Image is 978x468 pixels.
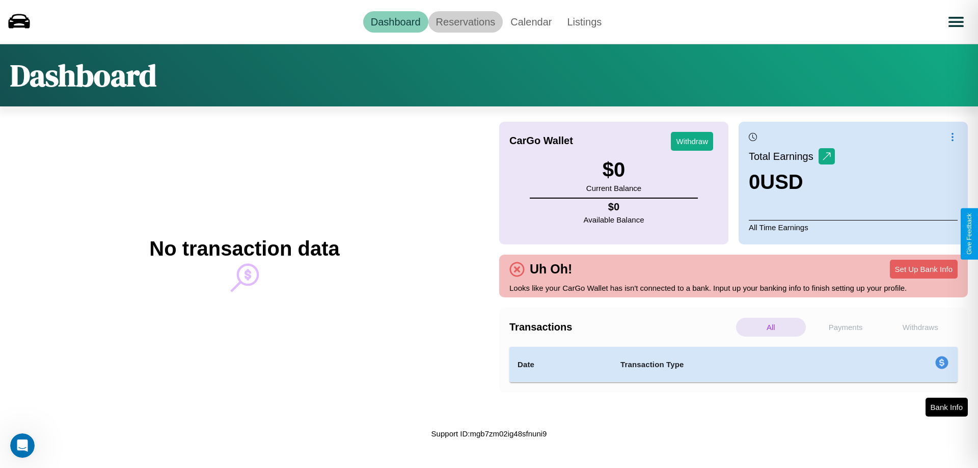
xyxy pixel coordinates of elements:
p: Withdraws [885,318,955,337]
h3: $ 0 [586,158,641,181]
h4: Date [518,359,604,371]
p: All [736,318,806,337]
p: Payments [811,318,881,337]
button: Withdraw [671,132,713,151]
div: Give Feedback [966,213,973,255]
a: Listings [559,11,609,33]
a: Dashboard [363,11,428,33]
table: simple table [509,347,958,382]
p: Total Earnings [749,147,819,166]
button: Bank Info [926,398,968,417]
h4: Transaction Type [620,359,852,371]
p: Looks like your CarGo Wallet has isn't connected to a bank. Input up your banking info to finish ... [509,281,958,295]
a: Calendar [503,11,559,33]
h3: 0 USD [749,171,835,194]
h4: Uh Oh! [525,262,577,277]
p: Current Balance [586,181,641,195]
a: Reservations [428,11,503,33]
iframe: Intercom live chat [10,433,35,458]
h1: Dashboard [10,54,156,96]
p: All Time Earnings [749,220,958,234]
button: Open menu [942,8,970,36]
h2: No transaction data [149,237,339,260]
button: Set Up Bank Info [890,260,958,279]
p: Support ID: mgb7zm02ig48sfnuni9 [431,427,547,441]
h4: $ 0 [584,201,644,213]
h4: Transactions [509,321,733,333]
h4: CarGo Wallet [509,135,573,147]
p: Available Balance [584,213,644,227]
